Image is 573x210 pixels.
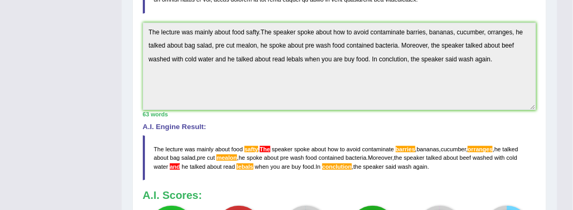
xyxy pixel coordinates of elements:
[368,154,393,161] span: Moreover
[426,154,442,161] span: talked
[185,146,195,152] span: was
[181,154,195,161] span: salad
[264,154,279,161] span: about
[441,146,466,152] span: cucumber
[207,163,222,170] span: about
[292,163,301,170] span: buy
[443,154,458,161] span: about
[316,163,321,170] span: In
[143,135,536,180] blockquote: . , , , , , , . , . , .
[154,154,169,161] span: about
[398,163,412,170] span: wash
[495,146,501,152] span: he
[154,146,164,152] span: The
[239,154,245,161] span: he
[143,189,202,201] b: A.I. Scores:
[237,163,253,170] span: Possible spelling mistake found. (did you mean: legals)
[413,163,428,170] span: again
[319,154,344,161] span: contained
[417,146,439,152] span: bananas
[143,110,536,118] div: 63 words
[394,154,402,161] span: the
[272,146,293,152] span: speaker
[143,123,536,131] h4: A.I. Engine Result:
[280,154,289,161] span: pre
[340,146,345,152] span: to
[260,146,270,152] span: Add a space between sentences. (did you mean: The)
[303,163,314,170] span: food
[347,146,360,152] span: avoid
[281,163,290,170] span: are
[232,146,243,152] span: food
[473,154,493,161] span: washed
[468,146,493,152] span: Possible spelling mistake found. (did you mean: arranges)
[404,154,424,161] span: speaker
[197,146,214,152] span: mainly
[166,146,183,152] span: lecture
[322,163,352,170] span: Possible spelling mistake found. (did you mean: conclusion)
[312,146,326,152] span: about
[197,154,205,161] span: pre
[328,146,338,152] span: how
[503,146,518,152] span: talked
[386,163,396,170] span: said
[255,163,269,170] span: when
[290,154,304,161] span: wash
[170,154,179,161] span: bag
[294,146,310,152] span: spoke
[495,154,505,161] span: with
[223,163,235,170] span: read
[363,163,384,170] span: speaker
[216,154,237,161] span: Possible spelling mistake found. (did you mean: Mellon)
[244,146,258,152] span: Possible spelling mistake found. (did you mean: safety)
[168,163,170,170] span: Use a comma before ‘and’ if it connects two independent clauses (unless they are closely connecte...
[345,154,366,161] span: bacteria
[506,154,517,161] span: cold
[460,154,471,161] span: beef
[362,146,394,152] span: contaminate
[170,163,180,170] span: Use a comma before ‘and’ if it connects two independent clauses (unless they are closely connecte...
[306,154,317,161] span: food
[215,146,230,152] span: about
[182,163,188,170] span: he
[396,146,415,152] span: Possible spelling mistake found. (did you mean: carries)
[207,154,215,161] span: cut
[190,163,205,170] span: talked
[154,163,168,170] span: water
[270,163,280,170] span: you
[353,163,361,170] span: the
[247,154,262,161] span: spoke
